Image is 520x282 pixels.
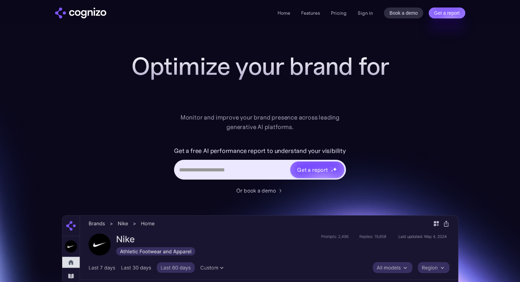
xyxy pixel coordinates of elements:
[290,161,345,179] a: Get a reportstarstarstar
[331,170,333,172] img: star
[297,166,328,174] div: Get a report
[174,145,346,156] label: Get a free AI performance report to understand your visibility
[55,8,106,18] a: home
[278,10,290,16] a: Home
[358,9,373,17] a: Sign in
[55,8,106,18] img: cognizo logo
[174,145,346,183] form: Hero URL Input Form
[236,186,284,195] a: Or book a demo
[176,113,344,132] div: Monitor and improve your brand presence across leading generative AI platforms.
[331,10,347,16] a: Pricing
[331,167,332,168] img: star
[384,8,423,18] a: Book a demo
[429,8,465,18] a: Get a report
[333,167,337,171] img: star
[301,10,320,16] a: Features
[123,53,397,80] h1: Optimize your brand for
[236,186,276,195] div: Or book a demo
